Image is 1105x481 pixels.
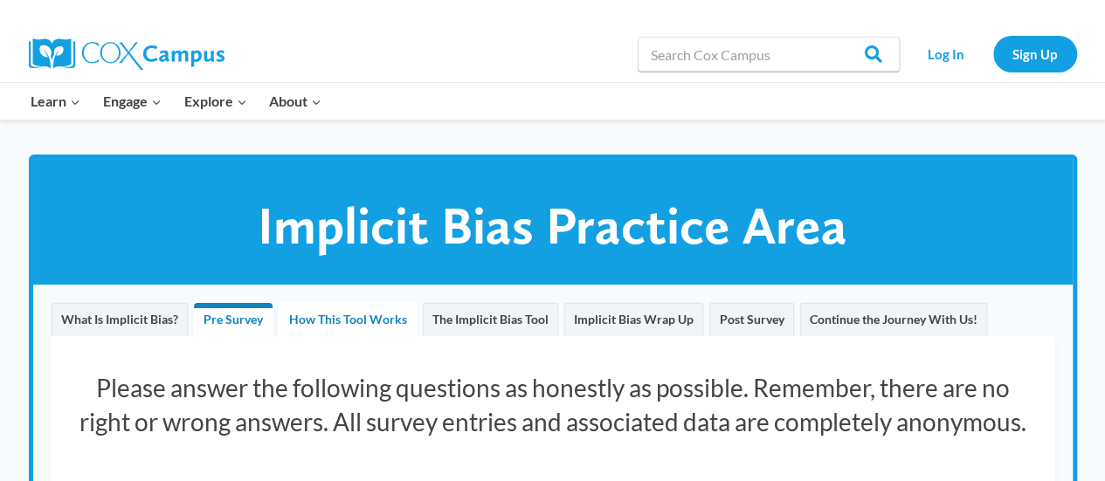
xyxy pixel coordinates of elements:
[720,312,784,326] span: Post Survey
[432,312,549,326] span: The Implicit Bias Tool
[708,302,794,338] a: Post Survey
[993,36,1077,72] a: Sign Up
[92,83,173,120] button: Child menu of Engage
[77,371,1029,439] h4: Please answer the following questions as honestly as possible. Remember, there are no right or wr...
[908,36,984,72] a: Log In
[563,302,704,338] a: Implicit Bias Wrap Up
[278,302,417,338] a: How This Tool Works
[258,194,847,257] span: Implicit Bias Practice Area
[173,83,259,120] button: Child menu of Explore
[799,302,988,338] a: Continue the Journey With Us!
[574,312,694,326] span: Implicit Bias Wrap Up
[288,312,406,326] span: How This Tool Works
[61,312,178,326] span: What Is Implicit Bias?
[422,302,559,338] a: The Implicit Bias Tool
[908,36,1077,72] nav: Secondary Navigation
[638,37,900,72] input: Search Cox Campus
[204,312,263,326] span: Pre Survey
[20,83,93,120] button: Child menu of Learn
[20,83,333,120] nav: Primary Navigation
[193,302,273,338] a: Pre Survey
[29,38,224,70] img: Cox Campus
[258,83,333,120] button: Child menu of About
[51,302,189,338] a: What Is Implicit Bias?
[810,312,977,326] span: Continue the Journey With Us!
